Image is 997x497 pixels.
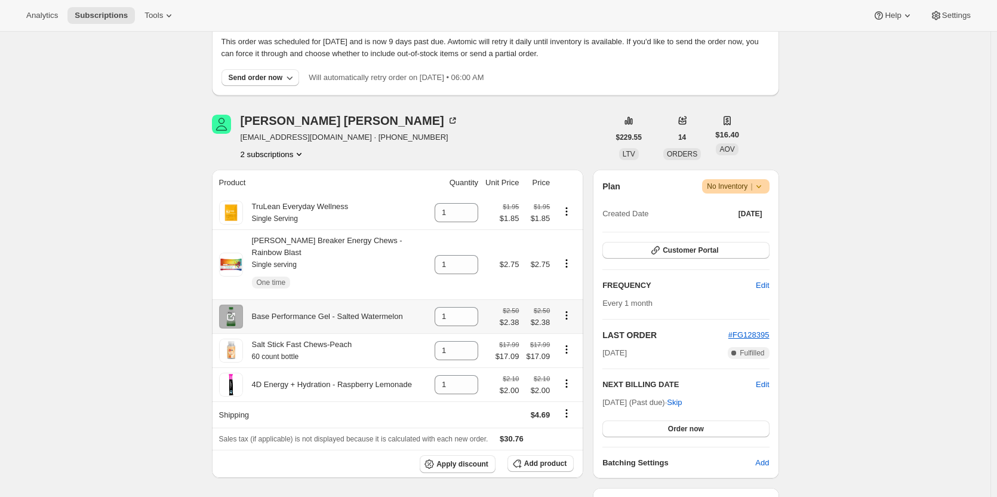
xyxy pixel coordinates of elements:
[431,170,482,196] th: Quantity
[257,278,286,287] span: One time
[923,7,978,24] button: Settings
[137,7,182,24] button: Tools
[500,317,519,329] span: $2.38
[252,352,299,361] small: 60 count bottle
[755,457,769,469] span: Add
[503,203,519,210] small: $1.95
[756,280,769,292] span: Edit
[557,257,576,270] button: Product actions
[241,131,459,143] span: [EMAIL_ADDRESS][DOMAIN_NAME] · [PHONE_NUMBER]
[524,459,567,468] span: Add product
[496,351,519,363] span: $17.09
[602,398,682,407] span: [DATE] (Past due) ·
[243,379,412,391] div: 4D Energy + Hydration - Raspberry Lemonade
[507,455,574,472] button: Add product
[602,180,620,192] h2: Plan
[738,209,762,219] span: [DATE]
[219,253,243,277] img: product img
[212,170,432,196] th: Product
[707,180,764,192] span: No Inventory
[667,150,697,158] span: ORDERS
[252,214,298,223] small: Single Serving
[866,7,920,24] button: Help
[219,373,243,397] img: product img
[530,341,550,348] small: $17.99
[221,69,300,86] button: Send order now
[602,280,756,292] h2: FREQUENCY
[616,133,642,142] span: $229.55
[436,459,488,469] span: Apply discount
[623,150,635,158] span: LTV
[229,73,283,82] div: Send order now
[660,393,689,412] button: Skip
[602,329,728,341] h2: LAST ORDER
[715,129,739,141] span: $16.40
[144,11,163,20] span: Tools
[522,170,553,196] th: Price
[309,72,484,84] p: Will automatically retry order on [DATE] • 06:00 AM
[531,410,550,419] span: $4.69
[602,457,755,469] h6: Batching Settings
[221,36,770,60] p: This order was scheduled for [DATE] and is now 9 days past due. Awtomic will retry it daily until...
[503,307,519,314] small: $2.50
[602,347,627,359] span: [DATE]
[557,205,576,218] button: Product actions
[500,260,519,269] span: $2.75
[671,129,693,146] button: 14
[26,11,58,20] span: Analytics
[526,317,550,329] span: $2.38
[885,11,901,20] span: Help
[75,11,128,20] span: Subscriptions
[663,246,718,255] span: Customer Portal
[500,434,524,443] span: $30.76
[482,170,522,196] th: Unit Price
[728,330,770,339] a: #FG128395
[526,351,550,363] span: $17.09
[719,145,734,154] span: AOV
[749,276,776,295] button: Edit
[241,115,459,127] div: [PERSON_NAME] [PERSON_NAME]
[557,407,576,420] button: Shipping actions
[212,401,432,428] th: Shipping
[67,7,135,24] button: Subscriptions
[420,455,496,473] button: Apply discount
[602,421,769,437] button: Order now
[500,385,519,397] span: $2.00
[728,329,770,341] button: #FG128395
[212,115,231,134] span: Brittany Cain
[602,208,648,220] span: Created Date
[526,213,550,225] span: $1.85
[219,435,488,443] span: Sales tax (if applicable) is not displayed because it is calculated with each new order.
[942,11,971,20] span: Settings
[243,235,428,294] div: [PERSON_NAME] Breaker Energy Chews - Rainbow Blast
[602,299,653,308] span: Every 1 month
[667,397,682,409] span: Skip
[748,453,776,473] button: Add
[243,311,403,323] div: Base Performance Gel - Salted Watermelon
[731,205,770,222] button: [DATE]
[557,343,576,356] button: Product actions
[241,148,306,160] button: Product actions
[219,201,243,225] img: product img
[219,339,243,363] img: product img
[252,260,297,269] small: Single serving
[534,203,550,210] small: $1.95
[756,379,769,391] button: Edit
[503,375,519,382] small: $2.10
[534,307,550,314] small: $2.50
[531,260,550,269] span: $2.75
[602,242,769,259] button: Customer Portal
[19,7,65,24] button: Analytics
[557,309,576,322] button: Product actions
[609,129,649,146] button: $229.55
[243,201,349,225] div: TruLean Everyday Wellness
[499,341,519,348] small: $17.99
[526,385,550,397] span: $2.00
[534,375,550,382] small: $2.10
[557,377,576,390] button: Product actions
[243,339,352,363] div: Salt Stick Fast Chews-Peach
[750,182,752,191] span: |
[668,424,704,434] span: Order now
